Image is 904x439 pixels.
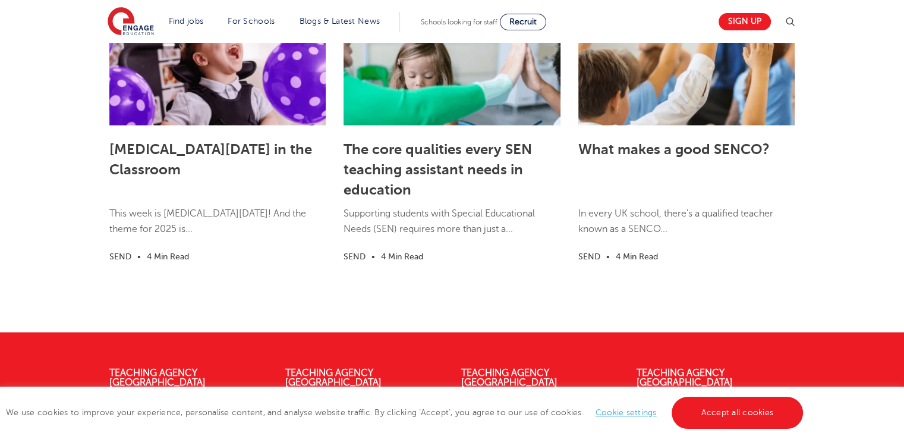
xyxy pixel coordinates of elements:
span: We use cookies to improve your experience, personalise content, and analyse website traffic. By c... [6,408,806,417]
a: The core qualities every SEN teaching assistant needs in education [344,141,532,198]
a: Teaching Agency [GEOGRAPHIC_DATA] [637,368,733,388]
li: 4 Min Read [147,250,189,264]
li: 4 Min Read [381,250,423,264]
li: • [131,250,147,264]
li: • [366,250,381,264]
a: Teaching Agency [GEOGRAPHIC_DATA] [109,368,206,388]
a: For Schools [228,17,275,26]
li: 4 Min Read [616,250,658,264]
a: Accept all cookies [672,397,804,429]
li: SEND [344,250,366,264]
img: Engage Education [108,7,154,37]
li: • [600,250,616,264]
a: What makes a good SENCO? [578,141,770,158]
a: Sign up [719,13,771,30]
p: Supporting students with Special Educational Needs (SEN) requires more than just a... [344,206,560,249]
a: [MEDICAL_DATA][DATE] in the Classroom [109,141,312,178]
a: Teaching Agency [GEOGRAPHIC_DATA] [461,368,557,388]
p: This week is [MEDICAL_DATA][DATE]! And the theme for 2025 is... [109,206,326,249]
a: Blogs & Latest News [300,17,380,26]
span: Schools looking for staff [421,18,497,26]
li: SEND [578,250,600,264]
a: Find jobs [169,17,204,26]
a: Cookie settings [596,408,657,417]
span: Recruit [509,17,537,26]
p: In every UK school, there's a qualified teacher known as a SENCO... [578,206,795,249]
li: SEND [109,250,131,264]
a: Recruit [500,14,546,30]
a: Teaching Agency [GEOGRAPHIC_DATA] [285,368,382,388]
